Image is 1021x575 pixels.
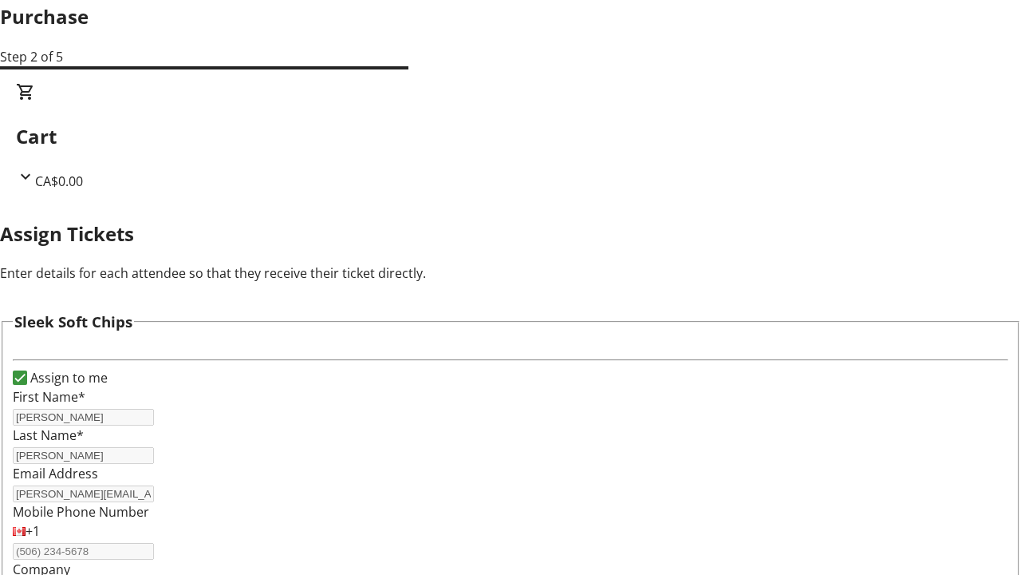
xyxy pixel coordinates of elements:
[16,122,1005,151] h2: Cart
[14,311,132,333] h3: Sleek Soft Chips
[35,172,83,190] span: CA$0.00
[13,388,85,406] label: First Name*
[13,426,84,444] label: Last Name*
[27,368,108,387] label: Assign to me
[16,82,1005,191] div: CartCA$0.00
[13,465,98,482] label: Email Address
[13,503,149,521] label: Mobile Phone Number
[13,543,154,560] input: (506) 234-5678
